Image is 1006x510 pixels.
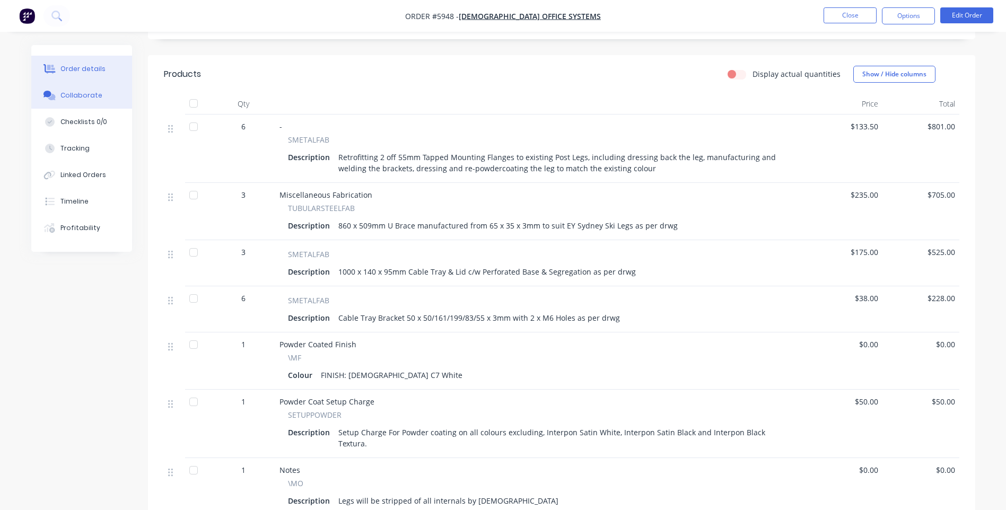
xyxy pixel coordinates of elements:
[60,144,90,153] div: Tracking
[288,218,334,233] div: Description
[288,493,334,508] div: Description
[882,7,935,24] button: Options
[288,295,329,306] span: SMETALFAB
[19,8,35,24] img: Factory
[60,117,107,127] div: Checklists 0/0
[334,493,563,508] div: Legs will be stripped of all internals by [DEMOGRAPHIC_DATA]
[279,190,372,200] span: Miscellaneous Fabrication
[31,109,132,135] button: Checklists 0/0
[887,189,955,200] span: $705.00
[60,197,89,206] div: Timeline
[806,93,882,115] div: Price
[887,247,955,258] span: $525.00
[288,478,303,489] span: \MO
[940,7,993,23] button: Edit Order
[60,223,100,233] div: Profitability
[31,82,132,109] button: Collaborate
[164,68,201,81] div: Products
[810,293,878,304] span: $38.00
[60,64,106,74] div: Order details
[459,11,601,21] a: [DEMOGRAPHIC_DATA] Office Systems
[853,66,935,83] button: Show / Hide columns
[212,93,275,115] div: Qty
[810,121,878,132] span: $133.50
[288,249,329,260] span: SMETALFAB
[810,247,878,258] span: $175.00
[288,352,301,363] span: \MF
[241,247,246,258] span: 3
[334,425,793,451] div: Setup Charge For Powder coating on all colours excluding, Interpon Satin White, Interpon Satin Bl...
[288,310,334,326] div: Description
[288,203,355,214] span: TUBULARSTEELFAB
[279,397,374,407] span: Powder Coat Setup Charge
[60,91,102,100] div: Collaborate
[288,150,334,165] div: Description
[31,188,132,215] button: Timeline
[882,93,959,115] div: Total
[31,162,132,188] button: Linked Orders
[31,56,132,82] button: Order details
[241,189,246,200] span: 3
[824,7,877,23] button: Close
[887,339,955,350] span: $0.00
[241,464,246,476] span: 1
[753,68,841,80] label: Display actual quantities
[288,425,334,440] div: Description
[887,293,955,304] span: $228.00
[810,339,878,350] span: $0.00
[334,150,793,176] div: Retrofitting 2 off 55mm Tapped Mounting Flanges to existing Post Legs, including dressing back th...
[288,367,317,383] div: Colour
[31,135,132,162] button: Tracking
[241,339,246,350] span: 1
[405,11,459,21] span: Order #5948 -
[241,121,246,132] span: 6
[334,310,624,326] div: Cable Tray Bracket 50 x 50/161/199/83/55 x 3mm with 2 x M6 Holes as per drwg
[31,215,132,241] button: Profitability
[887,121,955,132] span: $801.00
[317,367,467,383] div: FINISH: [DEMOGRAPHIC_DATA] C7 White
[810,464,878,476] span: $0.00
[334,218,682,233] div: 860 x 509mm U Brace manufactured from 65 x 35 x 3mm to suit EY Sydney Ski Legs as per drwg
[810,396,878,407] span: $50.00
[241,293,246,304] span: 6
[279,121,282,131] span: -
[887,396,955,407] span: $50.00
[279,339,356,349] span: Powder Coated Finish
[60,170,106,180] div: Linked Orders
[241,396,246,407] span: 1
[288,264,334,279] div: Description
[810,189,878,200] span: $235.00
[288,134,329,145] span: SMETALFAB
[279,465,300,475] span: Notes
[288,409,342,420] span: SETUPPOWDER
[887,464,955,476] span: $0.00
[334,264,640,279] div: 1000 x 140 x 95mm Cable Tray & Lid c/w Perforated Base & Segregation as per drwg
